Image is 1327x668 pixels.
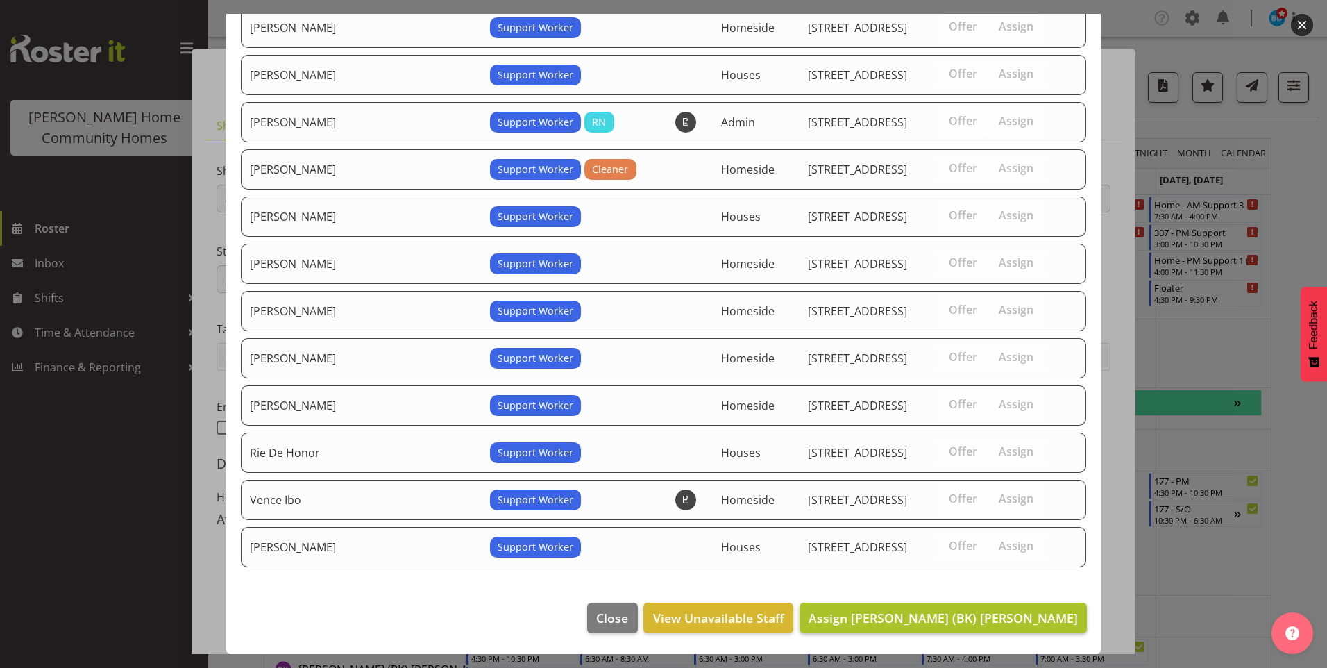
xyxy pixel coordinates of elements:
span: [STREET_ADDRESS] [808,209,907,224]
span: Offer [949,444,977,458]
span: [STREET_ADDRESS] [808,303,907,319]
td: [PERSON_NAME] [241,8,482,48]
span: [STREET_ADDRESS] [808,540,907,555]
span: Homeside [721,303,775,319]
span: Offer [949,161,977,175]
button: View Unavailable Staff [643,603,793,633]
span: Support Worker [498,20,573,35]
span: Offer [949,303,977,317]
span: Support Worker [498,115,573,130]
td: [PERSON_NAME] [241,385,482,426]
span: Assign [999,303,1033,317]
span: Homeside [721,492,775,508]
td: Rie De Honor [241,433,482,473]
span: Assign [999,19,1033,33]
span: Offer [949,208,977,222]
span: Assign [999,397,1033,411]
td: [PERSON_NAME] [241,102,482,142]
span: Assign [999,208,1033,222]
span: Offer [949,350,977,364]
span: Offer [949,539,977,553]
span: Support Worker [498,303,573,319]
span: Homeside [721,398,775,413]
span: Support Worker [498,398,573,413]
td: Vence Ibo [241,480,482,520]
span: Homeside [721,162,775,177]
td: [PERSON_NAME] [241,149,482,190]
span: Assign [PERSON_NAME] (BK) [PERSON_NAME] [809,610,1078,626]
span: Support Worker [498,162,573,177]
td: [PERSON_NAME] [241,244,482,284]
span: [STREET_ADDRESS] [808,256,907,272]
img: help-xxl-2.png [1285,626,1299,640]
span: [STREET_ADDRESS] [808,20,907,35]
span: Homeside [721,20,775,35]
td: [PERSON_NAME] [241,291,482,331]
td: [PERSON_NAME] [241,527,482,567]
span: Support Worker [498,67,573,83]
td: [PERSON_NAME] [241,197,482,237]
span: Offer [949,397,977,411]
span: Offer [949,114,977,128]
span: Offer [949,19,977,33]
span: Offer [949,67,977,81]
button: Close [587,603,637,633]
span: Support Worker [498,492,573,508]
button: Feedback - Show survey [1301,287,1327,381]
span: [STREET_ADDRESS] [808,162,907,177]
span: Feedback [1308,301,1320,349]
span: Support Worker [498,351,573,366]
span: Cleaner [592,162,628,177]
span: [STREET_ADDRESS] [808,492,907,508]
button: Assign [PERSON_NAME] (BK) [PERSON_NAME] [800,603,1087,633]
span: Assign [999,444,1033,458]
span: Assign [999,161,1033,175]
span: Assign [999,67,1033,81]
span: Houses [721,445,761,460]
span: View Unavailable Staff [653,609,784,627]
span: Support Worker [498,209,573,224]
span: Close [596,609,628,627]
span: Support Worker [498,445,573,460]
span: [STREET_ADDRESS] [808,67,907,83]
span: Assign [999,492,1033,506]
span: Assign [999,256,1033,269]
span: [STREET_ADDRESS] [808,351,907,366]
span: Houses [721,67,761,83]
span: Homeside [721,351,775,366]
span: Support Worker [498,256,573,272]
span: Houses [721,209,761,224]
span: Assign [999,114,1033,128]
span: Support Worker [498,540,573,555]
span: Admin [721,115,755,130]
span: Houses [721,540,761,555]
td: [PERSON_NAME] [241,55,482,95]
span: Homeside [721,256,775,272]
span: [STREET_ADDRESS] [808,445,907,460]
span: Assign [999,350,1033,364]
td: [PERSON_NAME] [241,338,482,378]
span: Offer [949,492,977,506]
span: [STREET_ADDRESS] [808,115,907,130]
span: RN [592,115,606,130]
span: Assign [999,539,1033,553]
span: Offer [949,256,977,269]
span: [STREET_ADDRESS] [808,398,907,413]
